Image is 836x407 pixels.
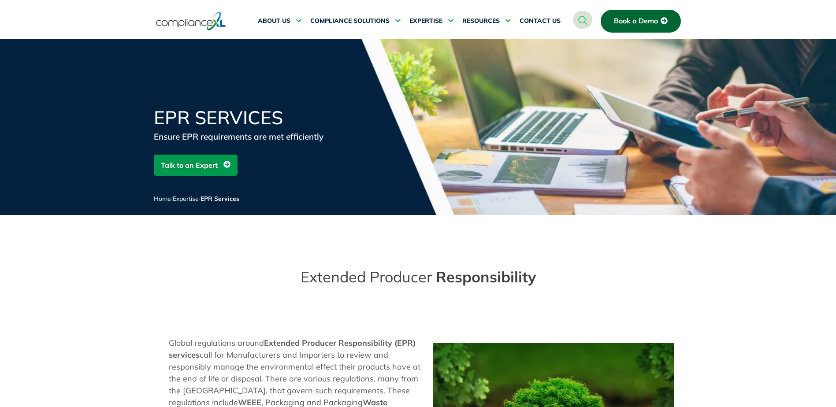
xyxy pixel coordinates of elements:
a: Home [154,195,171,203]
a: Expertise [173,195,199,203]
a: COMPLIANCE SOLUTIONS [310,11,401,32]
span: Talk to an Expert [161,157,218,174]
div: Ensure EPR requirements are met efficiently [154,130,365,143]
span: RESOURCES [462,17,500,25]
span: ABOUT US [258,17,290,25]
a: navsearch-button [573,11,592,29]
span: CONTACT US [520,17,561,25]
a: EXPERTISE [409,11,453,32]
span: Extended Producer [301,267,432,286]
span: EPR Services [201,195,239,203]
span: Responsibility [436,267,536,286]
a: ABOUT US [258,11,301,32]
b: Extended Producer Responsibility (EPR) services [169,338,416,360]
a: Book a Demo [601,10,681,33]
span: COMPLIANCE SOLUTIONS [310,17,390,25]
h1: EPR Services [154,108,365,127]
img: logo-one.svg [156,11,226,31]
a: RESOURCES [462,11,511,32]
span: / / [154,195,239,203]
a: Talk to an Expert [154,155,238,176]
span: EXPERTISE [409,17,442,25]
a: CONTACT US [520,11,561,32]
span: Book a Demo [614,17,658,25]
